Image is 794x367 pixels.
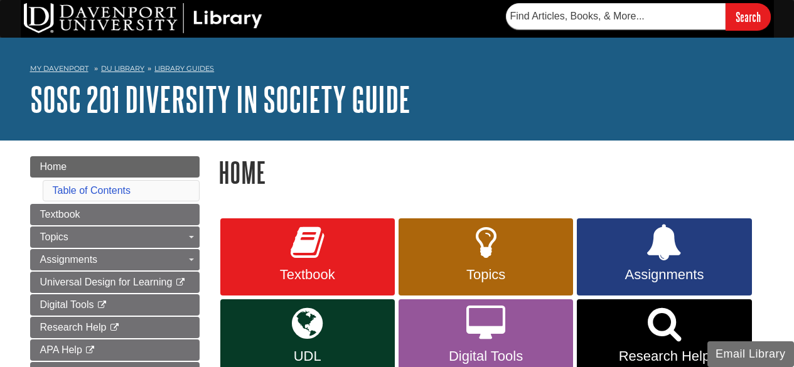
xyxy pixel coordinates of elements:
[230,267,385,283] span: Textbook
[586,267,742,283] span: Assignments
[726,3,771,30] input: Search
[30,63,89,74] a: My Davenport
[408,267,564,283] span: Topics
[109,324,120,332] i: This link opens in a new window
[30,60,764,80] nav: breadcrumb
[30,339,200,361] a: APA Help
[40,209,80,220] span: Textbook
[506,3,771,30] form: Searches DU Library's articles, books, and more
[40,299,94,310] span: Digital Tools
[30,156,200,178] a: Home
[30,249,200,270] a: Assignments
[101,64,144,73] a: DU Library
[586,348,742,364] span: Research Help
[30,272,200,293] a: Universal Design for Learning
[40,161,67,172] span: Home
[53,185,131,196] a: Table of Contents
[24,3,262,33] img: DU Library
[30,317,200,338] a: Research Help
[577,218,751,296] a: Assignments
[30,80,410,119] a: SOSC 201 Diversity in Society Guide
[97,301,107,309] i: This link opens in a new window
[154,64,214,73] a: Library Guides
[506,3,726,29] input: Find Articles, Books, & More...
[30,226,200,248] a: Topics
[40,254,98,265] span: Assignments
[30,204,200,225] a: Textbook
[399,218,573,296] a: Topics
[218,156,764,188] h1: Home
[220,218,395,296] a: Textbook
[40,344,82,355] span: APA Help
[40,277,173,287] span: Universal Design for Learning
[707,341,794,367] button: Email Library
[30,294,200,316] a: Digital Tools
[175,279,186,287] i: This link opens in a new window
[85,346,95,354] i: This link opens in a new window
[40,231,68,242] span: Topics
[230,348,385,364] span: UDL
[40,322,107,332] span: Research Help
[408,348,564,364] span: Digital Tools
